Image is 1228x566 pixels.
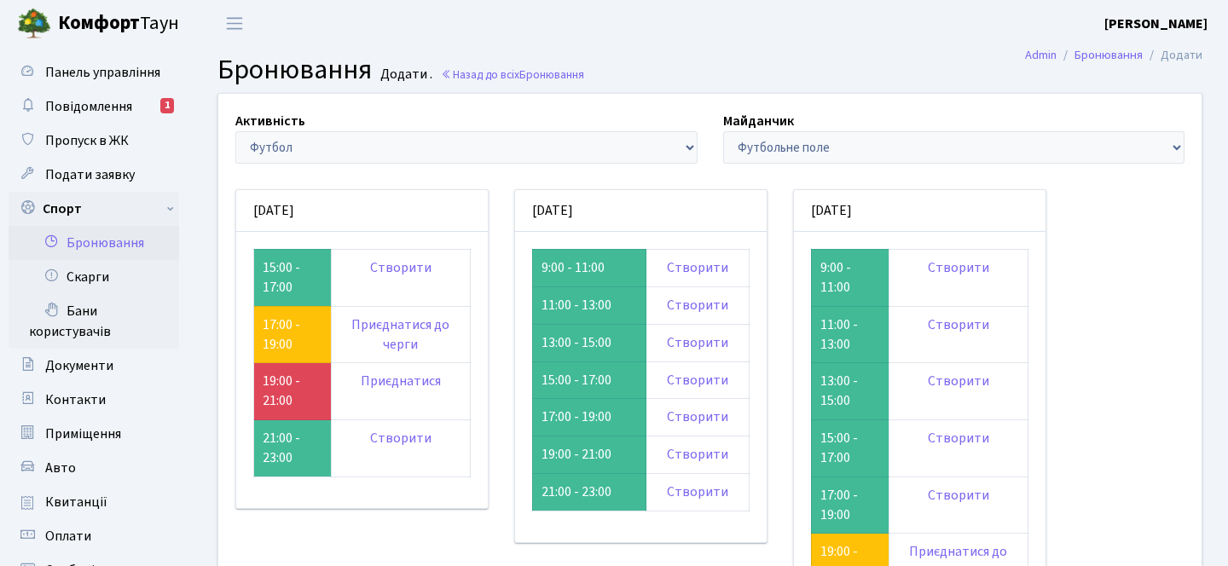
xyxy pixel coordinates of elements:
li: Додати [1143,46,1202,65]
span: Бронювання [519,66,584,83]
td: 21:00 - 23:00 [532,474,646,511]
div: [DATE] [236,190,488,232]
label: Активність [235,111,305,131]
a: Подати заявку [9,158,179,192]
td: 17:00 - 19:00 [532,399,646,436]
a: 17:00 - 19:00 [263,315,300,354]
td: 15:00 - 17:00 [532,361,646,399]
a: Створити [667,371,728,390]
td: 11:00 - 13:00 [532,286,646,324]
a: Admin [1025,46,1057,64]
td: 21:00 - 23:00 [254,420,332,477]
nav: breadcrumb [999,38,1228,73]
a: Створити [667,407,728,426]
td: 15:00 - 17:00 [254,249,332,306]
span: Таун [58,9,179,38]
a: [PERSON_NAME] [1104,14,1208,34]
span: Контакти [45,390,106,409]
a: Приєднатися до черги [351,315,449,354]
a: Пропуск в ЖК [9,124,179,158]
a: Приєднатися [361,372,441,390]
a: Створити [928,258,989,277]
a: Створити [928,486,989,505]
td: 13:00 - 15:00 [811,363,889,420]
a: Квитанції [9,485,179,519]
a: Створити [928,315,989,334]
div: [DATE] [515,190,767,232]
a: Створити [667,482,728,501]
span: Повідомлення [45,97,132,116]
a: 19:00 - 21:00 [263,372,300,410]
span: Подати заявку [45,165,135,184]
label: Майданчик [723,111,794,131]
a: Бронювання [1074,46,1143,64]
a: Створити [667,258,728,277]
a: Бронювання [9,226,179,260]
img: logo.png [17,7,51,41]
a: Авто [9,451,179,485]
b: Комфорт [58,9,140,37]
span: Приміщення [45,424,121,443]
a: Контакти [9,383,179,417]
a: Створити [667,445,728,464]
a: Документи [9,349,179,383]
span: Пропуск в ЖК [45,131,129,150]
a: Створити [370,429,432,448]
span: Авто [45,459,76,477]
a: Панель управління [9,55,179,90]
span: Документи [45,356,113,375]
a: Створити [667,296,728,315]
td: 17:00 - 19:00 [811,476,889,534]
td: 15:00 - 17:00 [811,420,889,477]
a: Спорт [9,192,179,226]
span: Оплати [45,527,91,546]
td: 13:00 - 15:00 [532,324,646,361]
a: Назад до всіхБронювання [441,66,584,83]
a: Створити [928,429,989,448]
span: Панель управління [45,63,160,82]
a: Повідомлення1 [9,90,179,124]
span: Квитанції [45,493,107,511]
a: Створити [667,333,728,352]
a: Приміщення [9,417,179,451]
a: Створити [928,372,989,390]
td: 19:00 - 21:00 [532,436,646,474]
td: 9:00 - 11:00 [811,249,889,306]
a: Створити [370,258,432,277]
small: Додати . [377,66,432,83]
button: Переключити навігацію [213,9,256,38]
b: [PERSON_NAME] [1104,14,1208,33]
a: Оплати [9,519,179,553]
div: 1 [160,98,174,113]
a: Скарги [9,260,179,294]
td: 11:00 - 13:00 [811,306,889,363]
td: 9:00 - 11:00 [532,249,646,286]
span: Бронювання [217,50,372,90]
div: [DATE] [794,190,1046,232]
a: Бани користувачів [9,294,179,349]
